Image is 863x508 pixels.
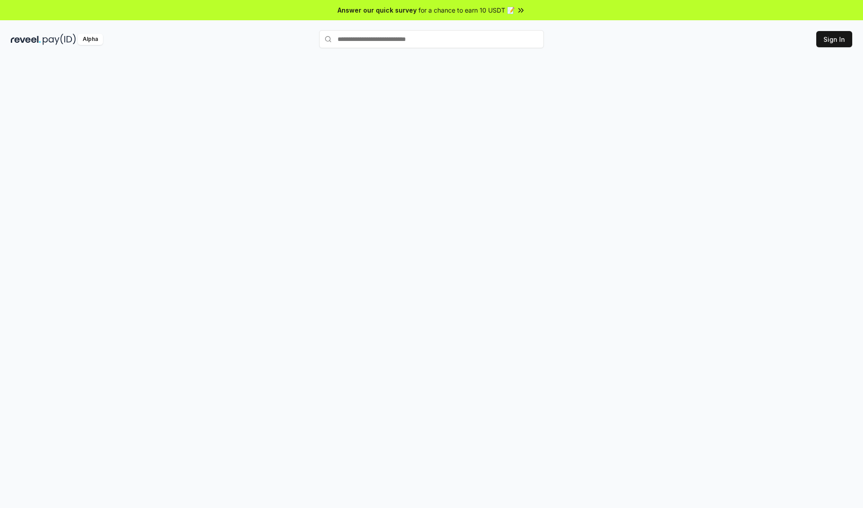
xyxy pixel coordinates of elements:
div: Alpha [78,34,103,45]
span: Answer our quick survey [338,5,417,15]
img: reveel_dark [11,34,41,45]
img: pay_id [43,34,76,45]
span: for a chance to earn 10 USDT 📝 [418,5,515,15]
button: Sign In [816,31,852,47]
